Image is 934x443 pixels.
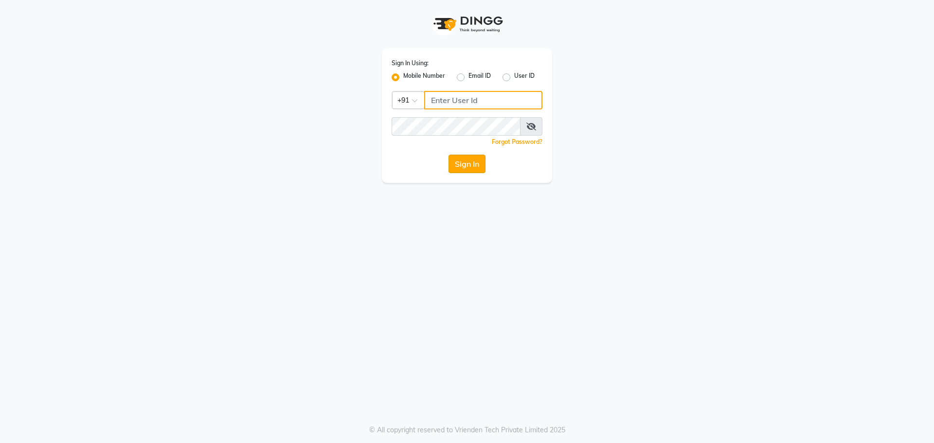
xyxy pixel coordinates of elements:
a: Forgot Password? [492,138,542,145]
label: Mobile Number [403,71,445,83]
img: logo1.svg [428,10,506,38]
label: Sign In Using: [392,59,429,68]
input: Username [392,117,521,136]
input: Username [424,91,542,109]
button: Sign In [449,155,485,173]
label: User ID [514,71,535,83]
label: Email ID [468,71,491,83]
